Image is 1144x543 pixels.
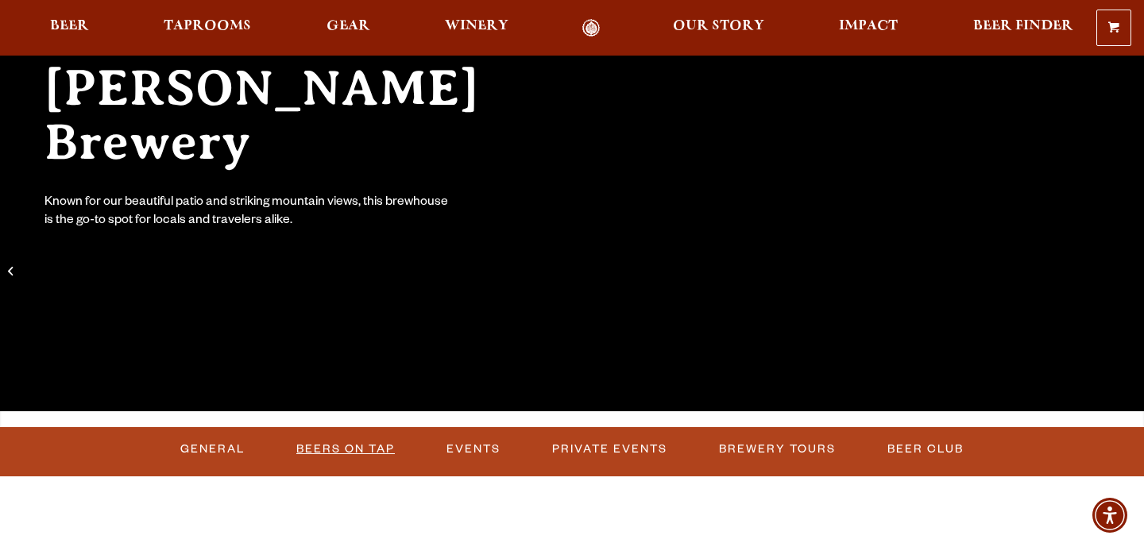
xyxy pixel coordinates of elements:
[174,431,251,468] a: General
[562,19,621,37] a: Odell Home
[713,431,842,468] a: Brewery Tours
[164,20,251,33] span: Taprooms
[440,431,507,468] a: Events
[290,431,401,468] a: Beers on Tap
[663,19,775,37] a: Our Story
[881,431,970,468] a: Beer Club
[44,194,451,231] div: Known for our beautiful patio and striking mountain views, this brewhouse is the go-to spot for l...
[829,19,908,37] a: Impact
[327,20,370,33] span: Gear
[445,20,508,33] span: Winery
[44,7,540,169] h2: Fort [PERSON_NAME] Brewery
[316,19,381,37] a: Gear
[40,19,99,37] a: Beer
[153,19,261,37] a: Taprooms
[435,19,519,37] a: Winery
[839,20,898,33] span: Impact
[673,20,764,33] span: Our Story
[973,20,1073,33] span: Beer Finder
[963,19,1084,37] a: Beer Finder
[1092,498,1127,533] div: Accessibility Menu
[50,20,89,33] span: Beer
[546,431,674,468] a: Private Events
